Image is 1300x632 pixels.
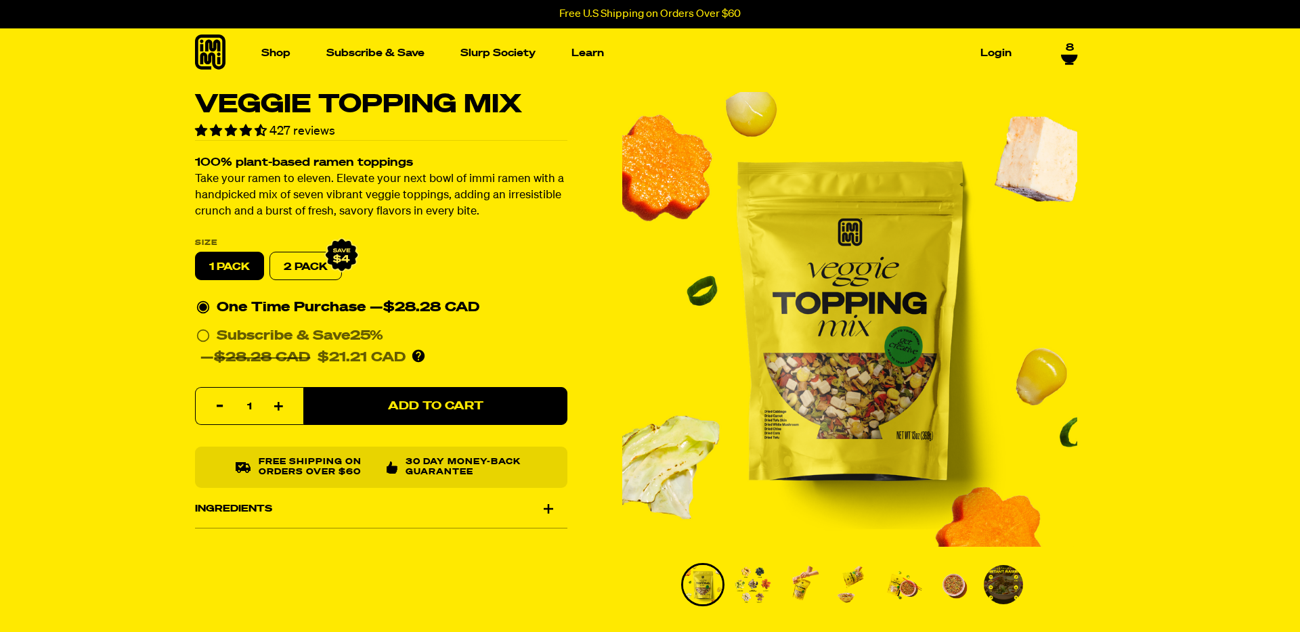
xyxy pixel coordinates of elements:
[1066,37,1074,49] span: 8
[195,240,567,247] label: Size
[195,490,567,528] div: Ingredients
[256,28,1017,78] nav: Main navigation
[781,563,825,606] li: Go to slide 3
[318,351,406,365] span: $21.21 CAD
[683,565,722,604] img: Veggie Topping Mix
[195,252,264,281] label: 1 PACK
[383,301,479,315] span: $28.28 CAD
[934,565,973,604] img: Veggie Topping Mix
[559,8,741,20] p: Free U.S Shipping on Orders Over $60
[984,565,1023,604] img: Veggie Topping Mix
[831,563,875,606] li: Go to slide 4
[982,563,1025,606] li: Go to slide 7
[388,401,483,412] span: Add to Cart
[681,563,724,606] li: Go to slide 1
[195,125,269,137] span: 4.36 stars
[733,565,773,604] img: Veggie Topping Mix
[406,458,527,478] p: 30 Day Money-Back Guarantee
[196,297,566,319] div: One Time Purchase
[932,563,975,606] li: Go to slide 6
[200,347,406,369] div: —
[731,563,775,606] li: Go to slide 2
[321,43,430,64] a: Subscribe & Save
[622,92,1077,547] li: 1 of 7
[566,43,609,64] a: Learn
[195,158,567,169] h2: 100% plant-based ramen toppings
[622,563,1077,606] div: PDP main carousel thumbnails
[783,565,823,604] img: Veggie Topping Mix
[303,388,567,426] button: Add to Cart
[256,43,296,64] a: Shop
[195,92,567,118] h1: Veggie Topping Mix
[259,458,376,478] p: Free shipping on orders over $60
[269,252,342,281] label: 2 PACK
[622,92,1077,547] img: Veggie Topping Mix
[370,297,479,319] div: —
[882,563,925,606] li: Go to slide 5
[833,565,873,604] img: Veggie Topping Mix
[622,92,1077,547] div: PDP main carousel
[884,565,923,604] img: Veggie Topping Mix
[204,388,295,426] input: quantity
[195,172,567,221] p: Take your ramen to eleven. Elevate your next bowl of immi ramen with a handpicked mix of seven vi...
[350,330,383,343] span: 25%
[269,125,335,137] span: 427 reviews
[455,43,541,64] a: Slurp Society
[217,325,383,347] div: Subscribe & Save
[214,351,310,365] del: $28.28 CAD
[1061,37,1078,60] a: 8
[975,43,1017,64] a: Login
